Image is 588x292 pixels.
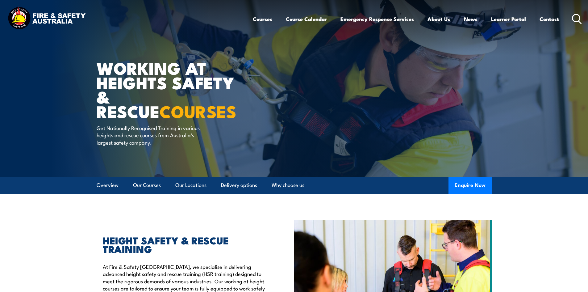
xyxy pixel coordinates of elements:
[133,177,161,193] a: Our Courses
[160,98,236,124] strong: COURSES
[97,124,209,146] p: Get Nationally Recognised Training in various heights and rescue courses from Australia’s largest...
[491,11,526,27] a: Learner Portal
[97,61,249,118] h1: WORKING AT HEIGHTS SAFETY & RESCUE
[253,11,272,27] a: Courses
[175,177,206,193] a: Our Locations
[103,236,266,253] h2: HEIGHT SAFETY & RESCUE TRAINING
[340,11,414,27] a: Emergency Response Services
[427,11,450,27] a: About Us
[464,11,477,27] a: News
[286,11,327,27] a: Course Calendar
[97,177,119,193] a: Overview
[448,177,492,194] button: Enquire Now
[221,177,257,193] a: Delivery options
[272,177,304,193] a: Why choose us
[540,11,559,27] a: Contact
